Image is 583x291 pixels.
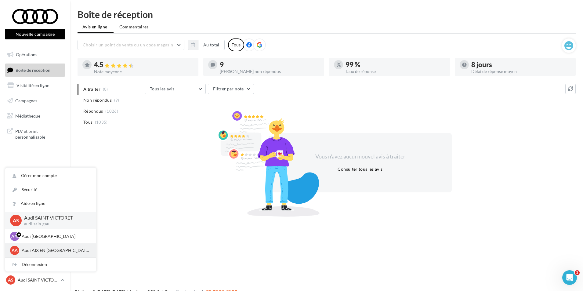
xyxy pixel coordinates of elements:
a: Médiathèque [4,110,67,122]
p: audi-sain-gau [24,221,86,227]
span: Choisir un point de vente ou un code magasin [83,42,173,47]
span: AM [11,233,18,239]
span: Opérations [16,52,37,57]
button: Au total [188,40,225,50]
button: Au total [198,40,225,50]
p: Audi SAINT VICTORET [24,214,86,221]
div: [PERSON_NAME] non répondus [220,69,319,74]
button: Tous les avis [145,84,206,94]
a: Aide en ligne [5,197,96,210]
div: 9 [220,61,319,68]
span: PLV et print personnalisable [15,127,63,140]
button: Choisir un point de vente ou un code magasin [78,40,184,50]
span: Visibilité en ligne [16,83,49,88]
span: (1026) [105,109,118,114]
div: 4.5 [94,61,194,68]
span: AA [12,247,18,253]
a: Sécurité [5,183,96,197]
a: Boîte de réception [4,64,67,77]
button: Filtrer par note [208,84,254,94]
div: Taux de réponse [346,69,445,74]
a: Campagnes [4,94,67,107]
span: AS [8,277,13,283]
iframe: Intercom live chat [562,270,577,285]
div: 8 jours [471,61,571,68]
span: Non répondus [83,97,112,103]
div: Note moyenne [94,70,194,74]
button: Nouvelle campagne [5,29,65,39]
div: Déconnexion [5,258,96,271]
span: Médiathèque [15,113,40,118]
span: AS [13,217,19,224]
span: Commentaires [119,24,149,30]
span: Tous les avis [150,86,175,91]
div: Vous n'avez aucun nouvel avis à traiter [308,153,413,161]
button: Consulter tous les avis [335,166,385,173]
div: Boîte de réception [78,10,576,19]
p: Audi AIX EN [GEOGRAPHIC_DATA] [22,247,89,253]
a: Gérer mon compte [5,169,96,183]
span: Campagnes [15,98,37,103]
span: Répondus [83,108,103,114]
a: Opérations [4,48,67,61]
span: (1035) [95,120,108,125]
div: Délai de réponse moyen [471,69,571,74]
a: Visibilité en ligne [4,79,67,92]
a: PLV et print personnalisable [4,125,67,143]
p: Audi [GEOGRAPHIC_DATA] [22,233,89,239]
div: Tous [228,38,244,51]
span: Boîte de réception [16,67,50,72]
p: Audi SAINT VICTORET [18,277,58,283]
span: (9) [114,98,119,103]
div: 99 % [346,61,445,68]
span: Tous [83,119,92,125]
a: AS Audi SAINT VICTORET [5,274,65,286]
span: 1 [575,270,580,275]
